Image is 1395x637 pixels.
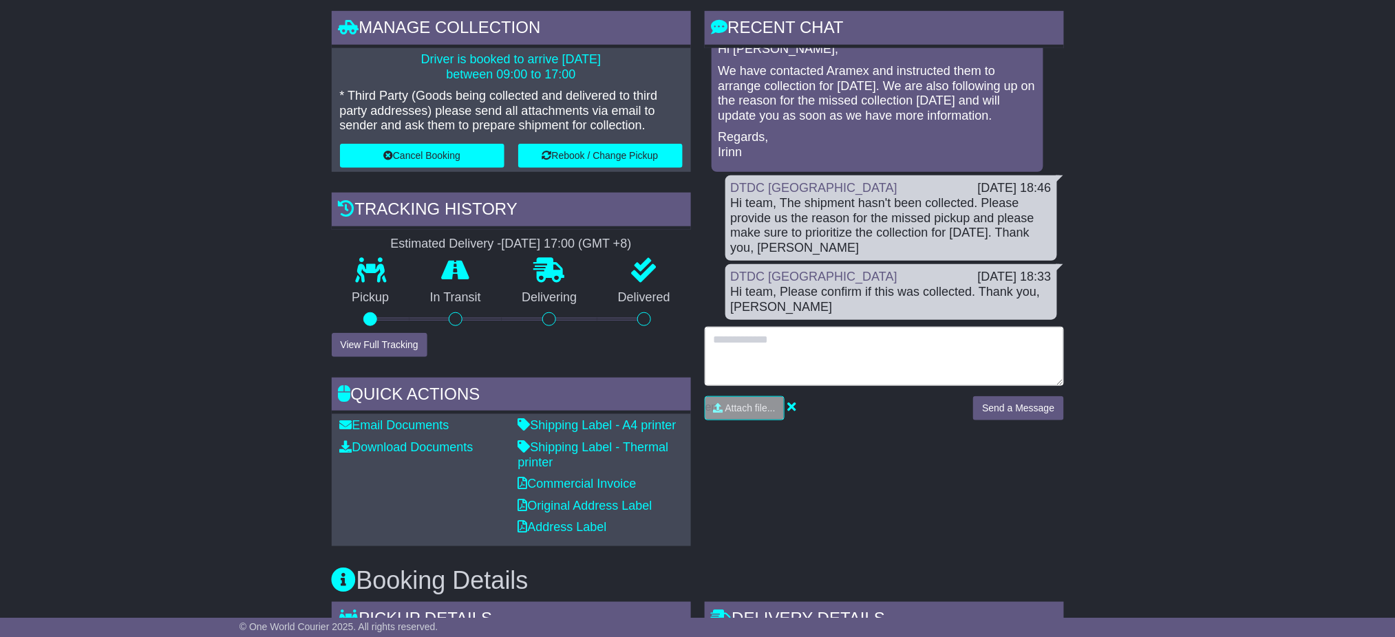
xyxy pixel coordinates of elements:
a: Shipping Label - Thermal printer [518,440,669,469]
p: * Third Party (Goods being collected and delivered to third party addresses) please send all atta... [340,89,683,133]
button: Cancel Booking [340,144,504,168]
p: We have contacted Aramex and instructed them to arrange collection for [DATE]. We are also follow... [718,64,1036,123]
span: © One World Courier 2025. All rights reserved. [239,621,438,632]
div: RECENT CHAT [705,11,1064,48]
p: Hi [PERSON_NAME], [718,42,1036,57]
div: Tracking history [332,193,691,230]
div: Hi team, The shipment hasn't been collected. Please provide us the reason for the missed pickup a... [731,196,1052,255]
a: Commercial Invoice [518,477,637,490]
p: Pickup [332,290,410,305]
div: Estimated Delivery - [332,237,691,252]
a: Address Label [518,520,607,534]
button: View Full Tracking [332,333,427,357]
p: Delivering [502,290,598,305]
p: In Transit [409,290,502,305]
div: Quick Actions [332,378,691,415]
p: Regards, Irinn [718,130,1036,160]
a: Email Documents [340,418,449,432]
a: Shipping Label - A4 printer [518,418,677,432]
div: [DATE] 17:00 (GMT +8) [502,237,632,252]
h3: Booking Details [332,567,1064,594]
div: [DATE] 18:46 [978,181,1052,196]
button: Send a Message [973,396,1063,420]
p: Driver is booked to arrive [DATE] between 09:00 to 17:00 [340,52,683,82]
a: DTDC [GEOGRAPHIC_DATA] [731,270,897,283]
div: Hi team, Please confirm if this was collected. Thank you, [PERSON_NAME] [731,285,1052,314]
a: Download Documents [340,440,473,454]
div: Manage collection [332,11,691,48]
a: Original Address Label [518,499,652,512]
div: [DATE] 18:33 [978,270,1052,285]
a: DTDC [GEOGRAPHIC_DATA] [731,181,897,195]
button: Rebook / Change Pickup [518,144,683,168]
p: Delivered [597,290,691,305]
